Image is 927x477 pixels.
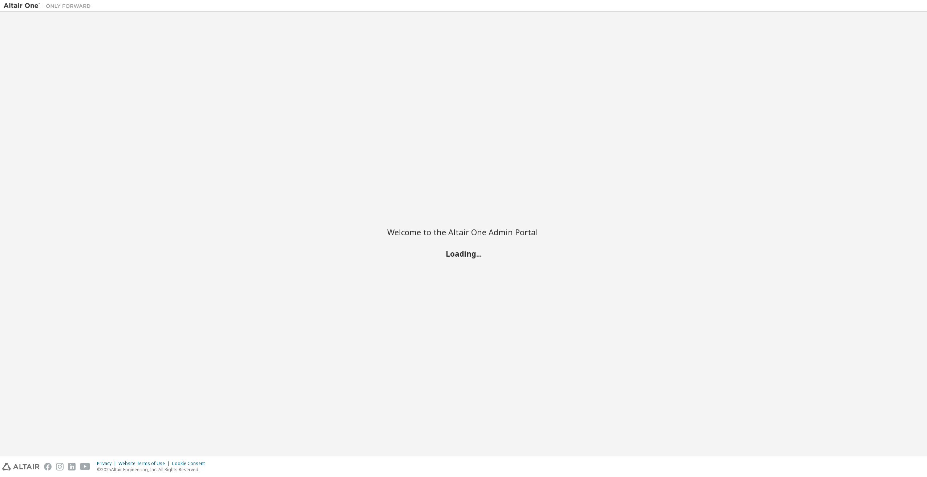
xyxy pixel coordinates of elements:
[80,463,90,470] img: youtube.svg
[56,463,64,470] img: instagram.svg
[44,463,52,470] img: facebook.svg
[2,463,40,470] img: altair_logo.svg
[387,249,540,258] h2: Loading...
[68,463,76,470] img: linkedin.svg
[172,461,209,466] div: Cookie Consent
[4,2,94,9] img: Altair One
[387,227,540,237] h2: Welcome to the Altair One Admin Portal
[118,461,172,466] div: Website Terms of Use
[97,461,118,466] div: Privacy
[97,466,209,473] p: © 2025 Altair Engineering, Inc. All Rights Reserved.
